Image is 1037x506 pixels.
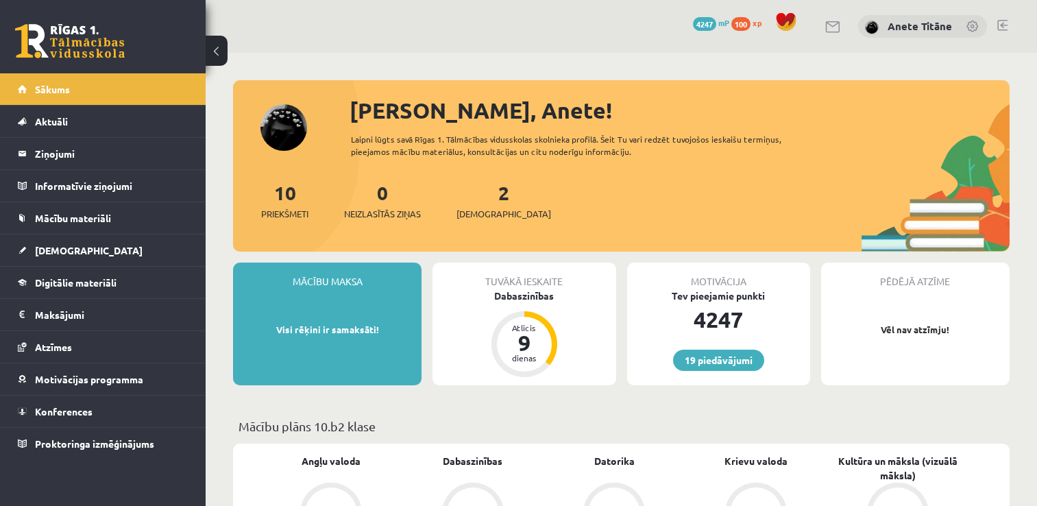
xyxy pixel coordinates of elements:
[504,324,545,332] div: Atlicis
[731,17,768,28] a: 100 xp
[35,437,154,450] span: Proktoringa izmēģinājums
[456,207,551,221] span: [DEMOGRAPHIC_DATA]
[731,17,751,31] span: 100
[344,207,421,221] span: Neizlasītās ziņas
[673,350,764,371] a: 19 piedāvājumi
[827,454,968,483] a: Kultūra un māksla (vizuālā māksla)
[35,405,93,418] span: Konferences
[724,454,788,468] a: Krievu valoda
[693,17,729,28] a: 4247 mP
[261,207,308,221] span: Priekšmeti
[35,115,68,128] span: Aktuāli
[302,454,361,468] a: Angļu valoda
[18,331,188,363] a: Atzīmes
[261,180,308,221] a: 10Priekšmeti
[35,341,72,353] span: Atzīmes
[504,332,545,354] div: 9
[627,289,810,303] div: Tev pieejamie punkti
[239,417,1004,435] p: Mācību plāns 10.b2 klase
[432,289,615,303] div: Dabaszinības
[15,24,125,58] a: Rīgas 1. Tālmācības vidusskola
[594,454,635,468] a: Datorika
[627,303,810,336] div: 4247
[35,83,70,95] span: Sākums
[18,73,188,105] a: Sākums
[233,263,422,289] div: Mācību maksa
[18,363,188,395] a: Motivācijas programma
[443,454,502,468] a: Dabaszinības
[35,276,117,289] span: Digitālie materiāli
[351,133,817,158] div: Laipni lūgts savā Rīgas 1. Tālmācības vidusskolas skolnieka profilā. Šeit Tu vari redzēt tuvojošo...
[18,234,188,266] a: [DEMOGRAPHIC_DATA]
[18,106,188,137] a: Aktuāli
[35,138,188,169] legend: Ziņojumi
[888,19,952,33] a: Anete Titāne
[18,299,188,330] a: Maksājumi
[865,21,879,34] img: Anete Titāne
[35,373,143,385] span: Motivācijas programma
[627,263,810,289] div: Motivācija
[18,396,188,427] a: Konferences
[828,323,1003,337] p: Vēl nav atzīmju!
[18,202,188,234] a: Mācību materiāli
[456,180,551,221] a: 2[DEMOGRAPHIC_DATA]
[753,17,761,28] span: xp
[18,170,188,202] a: Informatīvie ziņojumi
[344,180,421,221] a: 0Neizlasītās ziņas
[18,267,188,298] a: Digitālie materiāli
[350,94,1010,127] div: [PERSON_NAME], Anete!
[35,244,143,256] span: [DEMOGRAPHIC_DATA]
[504,354,545,362] div: dienas
[18,428,188,459] a: Proktoringa izmēģinājums
[35,212,111,224] span: Mācību materiāli
[432,289,615,379] a: Dabaszinības Atlicis 9 dienas
[821,263,1010,289] div: Pēdējā atzīme
[693,17,716,31] span: 4247
[718,17,729,28] span: mP
[240,323,415,337] p: Visi rēķini ir samaksāti!
[35,170,188,202] legend: Informatīvie ziņojumi
[432,263,615,289] div: Tuvākā ieskaite
[18,138,188,169] a: Ziņojumi
[35,299,188,330] legend: Maksājumi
